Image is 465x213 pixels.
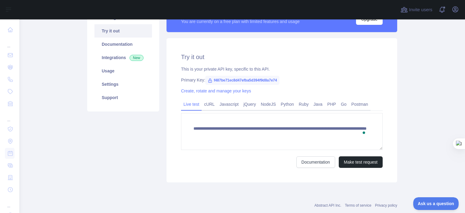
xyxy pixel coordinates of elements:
[278,99,296,109] a: Python
[94,38,152,51] a: Documentation
[181,18,300,25] div: You are currently on a free plan with limited features and usage
[296,99,311,109] a: Ruby
[94,91,152,104] a: Support
[130,55,143,61] span: New
[181,99,202,109] a: Live test
[311,99,325,109] a: Java
[181,66,383,72] div: This is your private API key, specific to this API.
[375,203,397,208] a: Privacy policy
[338,99,349,109] a: Go
[181,53,383,61] h2: Try it out
[5,36,15,48] div: ...
[205,76,279,85] span: f487be71ec8d47efba5d394f9d8a7e74
[345,203,371,208] a: Terms of service
[399,5,434,15] button: Invite users
[217,99,241,109] a: Javascript
[315,203,341,208] a: Abstract API Inc.
[349,99,371,109] a: Postman
[181,113,383,150] textarea: To enrich screen reader interactions, please activate Accessibility in Grammarly extension settings
[94,64,152,78] a: Usage
[409,6,432,13] span: Invite users
[5,196,15,208] div: ...
[202,99,217,109] a: cURL
[296,156,335,168] a: Documentation
[94,24,152,38] a: Try it out
[5,110,15,122] div: ...
[181,77,383,83] div: Primary Key:
[325,99,338,109] a: PHP
[181,88,251,93] a: Create, rotate and manage your keys
[94,78,152,91] a: Settings
[241,99,258,109] a: jQuery
[413,197,459,210] iframe: Toggle Customer Support
[258,99,278,109] a: NodeJS
[339,156,383,168] button: Make test request
[94,51,152,64] a: Integrations New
